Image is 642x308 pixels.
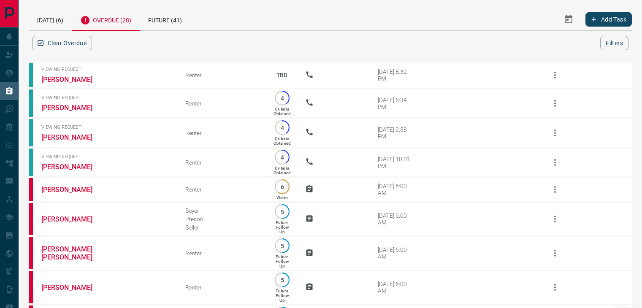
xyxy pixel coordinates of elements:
[41,67,173,72] span: Viewing Request
[29,237,33,269] div: property.ca
[41,163,105,171] a: [PERSON_NAME]
[279,208,285,215] p: 5
[378,97,414,110] div: [DATE] 5:34 PM
[41,124,173,130] span: Viewing Request
[378,281,414,294] div: [DATE] 6:00 AM
[41,95,173,100] span: Viewing Request
[279,95,285,101] p: 4
[276,195,288,200] p: Warm
[274,136,291,146] p: Criteria Obtained
[378,183,414,196] div: [DATE] 6:00 AM
[378,126,414,140] div: [DATE] 9:58 PM
[279,243,285,249] p: 5
[29,63,33,87] div: condos.ca
[185,207,259,214] div: Buyer
[41,215,105,223] a: [PERSON_NAME]
[41,104,105,112] a: [PERSON_NAME]
[276,289,289,303] p: Future Follow Up
[274,107,291,116] p: Criteria Obtained
[29,203,33,235] div: property.ca
[41,245,105,261] a: [PERSON_NAME] [PERSON_NAME]
[29,8,72,30] div: [DATE] (6)
[41,186,105,194] a: [PERSON_NAME]
[140,8,190,30] div: Future (41)
[279,277,285,283] p: 5
[32,36,92,50] button: Clear Overdue
[185,100,259,107] div: Renter
[271,64,293,86] p: TBD
[185,216,259,222] div: Precon
[585,12,632,27] button: Add Task
[41,76,105,84] a: [PERSON_NAME]
[185,130,259,136] div: Renter
[185,284,259,291] div: Renter
[29,271,33,303] div: property.ca
[378,68,414,82] div: [DATE] 8:32 PM
[185,72,259,78] div: Renter
[185,159,259,166] div: Renter
[378,212,414,226] div: [DATE] 6:00 AM
[185,186,259,193] div: Renter
[41,154,173,159] span: Viewing Request
[72,8,140,31] div: Overdue (28)
[185,224,259,231] div: Seller
[41,133,105,141] a: [PERSON_NAME]
[558,9,579,30] button: Select Date Range
[274,166,291,175] p: Criteria Obtained
[279,124,285,131] p: 4
[29,149,33,176] div: condos.ca
[279,184,285,190] p: 6
[41,284,105,292] a: [PERSON_NAME]
[378,246,414,260] div: [DATE] 6:00 AM
[600,36,628,50] button: Filters
[29,119,33,146] div: condos.ca
[276,220,289,234] p: Future Follow Up
[29,89,33,117] div: condos.ca
[29,178,33,201] div: property.ca
[276,254,289,268] p: Future Follow Up
[378,156,414,169] div: [DATE] 10:01 PM
[279,154,285,160] p: 4
[185,250,259,257] div: Renter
